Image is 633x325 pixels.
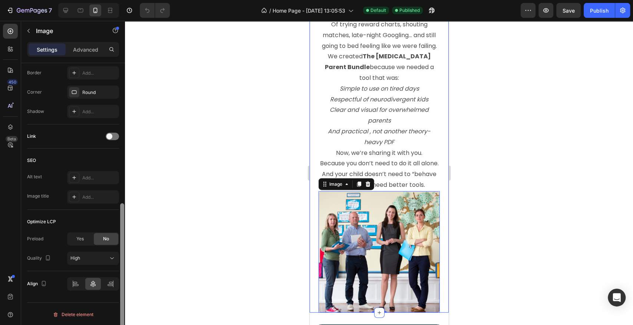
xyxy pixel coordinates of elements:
[27,279,48,289] div: Align
[27,309,119,321] button: Delete element
[273,7,345,14] span: Home Page - [DATE] 13:05:53
[6,136,18,142] div: Beta
[27,253,52,263] div: Quality
[310,21,449,325] iframe: To enrich screen reader interactions, please activate Accessibility in Grammarly extension settings
[103,235,109,242] span: No
[7,79,18,85] div: 450
[36,26,99,35] p: Image
[27,69,42,76] div: Border
[27,157,36,164] div: SEO
[76,235,84,242] span: Yes
[82,70,117,77] div: Add...
[27,108,44,115] div: Shadow
[73,46,98,53] p: Advanced
[27,218,56,225] div: Optimize LCP
[608,289,626,306] div: Open Intercom Messenger
[269,7,271,14] span: /
[49,6,52,15] p: 7
[82,194,117,201] div: Add...
[399,7,420,14] span: Published
[563,7,575,14] span: Save
[82,175,117,181] div: Add...
[82,89,117,96] div: Round
[27,133,36,140] div: Link
[590,7,609,14] div: Publish
[67,251,119,265] button: High
[556,3,581,18] button: Save
[584,3,615,18] button: Publish
[53,310,93,319] div: Delete element
[370,7,386,14] span: Default
[82,108,117,115] div: Add...
[27,193,49,199] div: Image title
[3,3,55,18] button: 7
[27,173,42,180] div: Alt text
[27,235,43,242] div: Preload
[70,255,80,261] span: High
[37,46,57,53] p: Settings
[140,3,170,18] div: Undo/Redo
[27,89,42,95] div: Corner
[3,304,136,322] a: Start Helping your Child [DATE]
